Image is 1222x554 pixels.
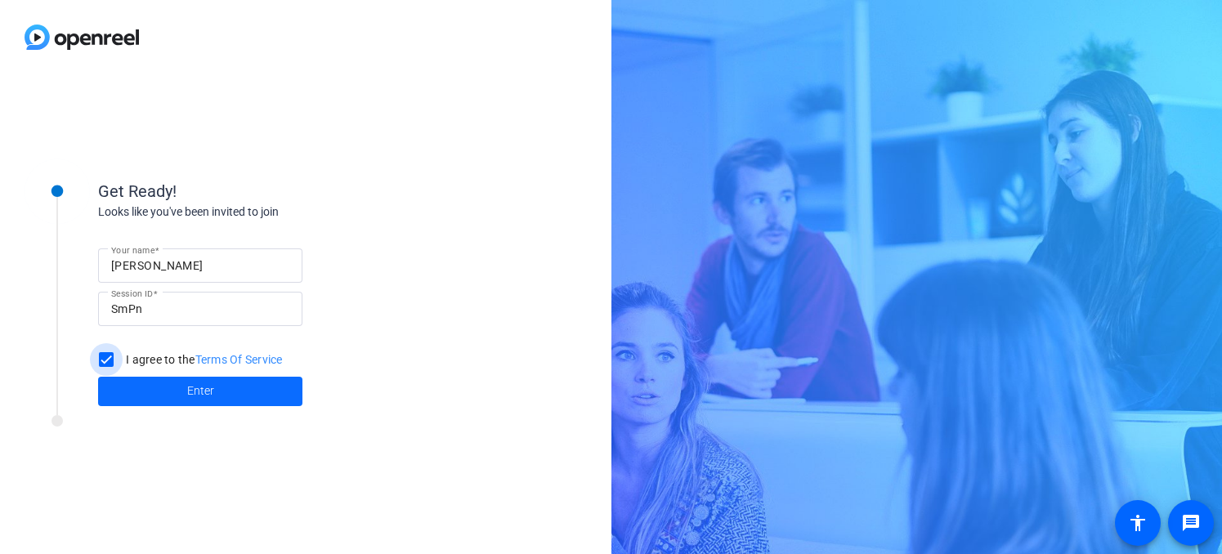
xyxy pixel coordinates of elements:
[1128,513,1148,533] mat-icon: accessibility
[98,203,425,221] div: Looks like you've been invited to join
[111,288,153,298] mat-label: Session ID
[195,353,283,366] a: Terms Of Service
[1181,513,1201,533] mat-icon: message
[98,179,425,203] div: Get Ready!
[111,245,154,255] mat-label: Your name
[123,351,283,368] label: I agree to the
[98,377,302,406] button: Enter
[187,382,214,400] span: Enter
